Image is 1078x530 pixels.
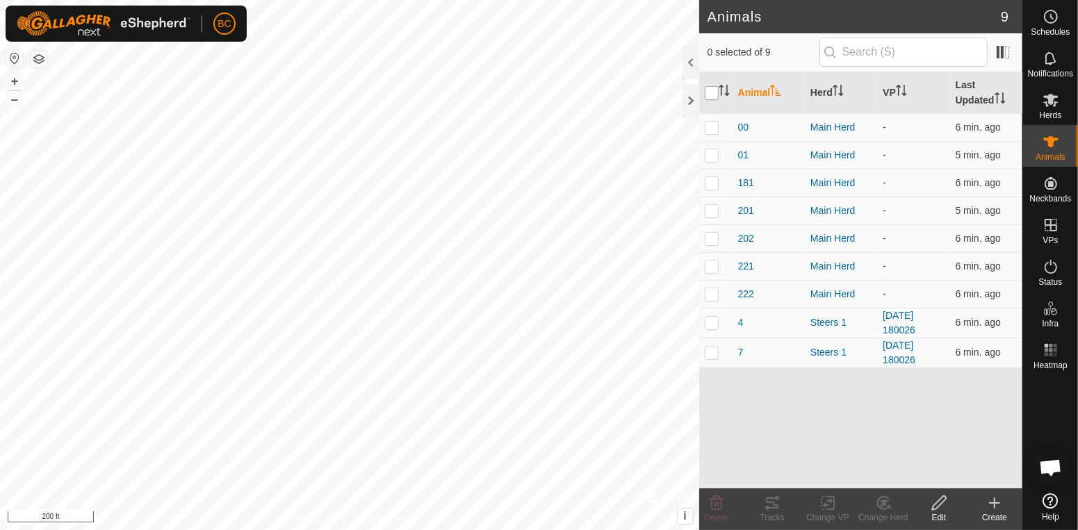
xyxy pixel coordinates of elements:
[770,87,781,98] p-sorticon: Activate to sort
[738,345,744,360] span: 7
[738,315,744,330] span: 4
[883,310,915,336] a: [DATE] 180026
[1043,236,1058,245] span: VPs
[856,511,911,524] div: Change Herd
[883,177,886,188] app-display-virtual-paddock-transition: -
[911,511,967,524] div: Edit
[31,51,47,67] button: Map Layers
[956,205,1001,216] span: Sep 26, 2025, 10:16 PM
[810,259,872,274] div: Main Herd
[956,347,1001,358] span: Sep 26, 2025, 10:16 PM
[810,176,872,190] div: Main Herd
[883,288,886,299] app-display-virtual-paddock-transition: -
[1030,447,1072,488] div: Open chat
[218,17,231,31] span: BC
[805,72,877,114] th: Herd
[1028,69,1073,78] span: Notifications
[883,205,886,216] app-display-virtual-paddock-transition: -
[896,87,907,98] p-sorticon: Activate to sort
[883,122,886,133] app-display-virtual-paddock-transition: -
[719,87,730,98] p-sorticon: Activate to sort
[1029,194,1071,203] span: Neckbands
[738,259,754,274] span: 221
[738,176,754,190] span: 181
[733,72,805,114] th: Animal
[738,120,749,135] span: 00
[6,91,23,108] button: –
[6,50,23,67] button: Reset Map
[995,94,1006,106] p-sorticon: Activate to sort
[956,122,1001,133] span: Sep 26, 2025, 10:16 PM
[877,72,949,114] th: VP
[1038,278,1062,286] span: Status
[810,204,872,218] div: Main Herd
[956,177,1001,188] span: Sep 26, 2025, 10:16 PM
[738,287,754,301] span: 222
[705,513,729,522] span: Delete
[800,511,856,524] div: Change VP
[810,287,872,301] div: Main Herd
[810,120,872,135] div: Main Herd
[708,8,1001,25] h2: Animals
[678,508,693,524] button: i
[883,260,886,272] app-display-virtual-paddock-transition: -
[819,38,988,67] input: Search (S)
[956,317,1001,328] span: Sep 26, 2025, 10:16 PM
[810,148,872,163] div: Main Herd
[950,72,1022,114] th: Last Updated
[1039,111,1061,119] span: Herds
[883,233,886,244] app-display-virtual-paddock-transition: -
[738,148,749,163] span: 01
[364,512,405,524] a: Contact Us
[1042,320,1059,328] span: Infra
[956,260,1001,272] span: Sep 26, 2025, 10:16 PM
[683,510,686,522] span: i
[883,340,915,365] a: [DATE] 180026
[1042,513,1059,521] span: Help
[967,511,1022,524] div: Create
[744,511,800,524] div: Tracks
[738,231,754,246] span: 202
[1036,153,1065,161] span: Animals
[883,149,886,160] app-display-virtual-paddock-transition: -
[833,87,844,98] p-sorticon: Activate to sort
[1023,488,1078,527] a: Help
[17,11,190,36] img: Gallagher Logo
[738,204,754,218] span: 201
[295,512,347,524] a: Privacy Policy
[1034,361,1068,370] span: Heatmap
[956,233,1001,244] span: Sep 26, 2025, 10:16 PM
[956,288,1001,299] span: Sep 26, 2025, 10:16 PM
[1031,28,1070,36] span: Schedules
[708,45,819,60] span: 0 selected of 9
[810,345,872,360] div: Steers 1
[810,231,872,246] div: Main Herd
[810,315,872,330] div: Steers 1
[6,73,23,90] button: +
[1001,6,1008,27] span: 9
[956,149,1001,160] span: Sep 26, 2025, 10:16 PM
